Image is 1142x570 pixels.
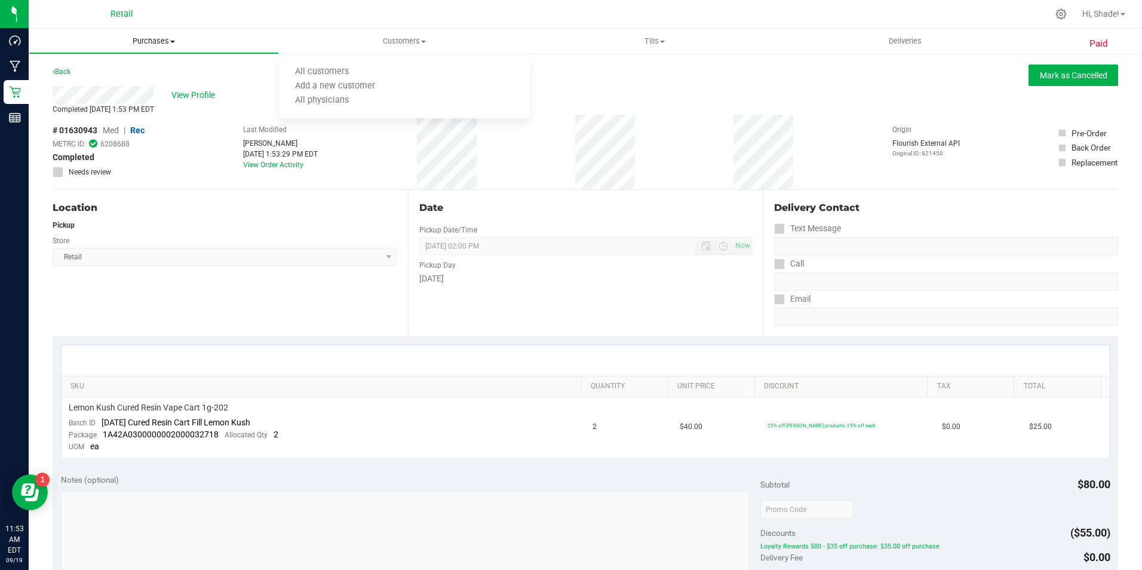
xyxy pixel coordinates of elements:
span: 2 [274,430,278,439]
span: Delivery Fee [760,553,803,562]
label: Store [53,235,69,246]
span: Deliveries [873,36,938,47]
span: Allocated Qty [225,431,268,439]
div: [DATE] [419,272,753,285]
div: Location [53,201,397,215]
span: Customers [279,36,529,47]
inline-svg: Dashboard [9,35,21,47]
span: ($55.00) [1070,526,1110,539]
span: 6208688 [100,139,130,149]
span: Subtotal [760,480,790,489]
span: Discounts [760,522,796,544]
span: Notes (optional) [61,475,119,485]
span: UOM [69,443,84,451]
span: [DATE] Cured Resin Cart Fill Lemon Kush [102,418,250,427]
label: Pickup Day [419,260,456,271]
div: Flourish External API [892,138,960,158]
inline-svg: Retail [9,86,21,98]
a: SKU [70,382,576,391]
span: Completed [53,151,94,164]
span: $40.00 [680,421,702,433]
label: Call [774,255,804,272]
label: Pickup Date/Time [419,225,477,235]
span: $80.00 [1077,478,1110,491]
div: Manage settings [1054,8,1069,20]
p: Original ID: 821450 [892,149,960,158]
inline-svg: Reports [9,112,21,124]
iframe: Resource center unread badge [35,473,50,487]
span: # 01630943 [53,124,97,137]
div: Back Order [1072,142,1111,154]
label: Text Message [774,220,841,237]
label: Email [774,290,811,308]
span: All physicians [279,96,365,106]
input: Format: (999) 999-9999 [774,237,1118,255]
div: Delivery Contact [774,201,1118,215]
a: Quantity [591,382,663,391]
span: 25% off [PERSON_NAME] products: 25% off each [768,422,875,428]
span: 2 [593,421,597,433]
p: 09/19 [5,556,23,565]
span: ea [90,442,99,451]
span: Retail [110,9,133,19]
div: Date [419,201,753,215]
span: Med [103,125,119,135]
span: Rec [130,125,145,135]
a: Total [1024,382,1096,391]
span: $25.00 [1029,421,1052,433]
span: All customers [279,67,365,77]
div: Pre-Order [1072,127,1107,139]
a: Tax [937,382,1009,391]
span: Loyalty Rewards 500 - $35 off purchase: $35.00 off purchase [760,542,1110,550]
span: 1A42A0300000002000032718 [103,430,219,439]
label: Last Modified [243,124,287,135]
span: Needs review [69,167,111,177]
span: Purchases [29,36,278,47]
a: Purchases [29,29,279,54]
a: Back [53,68,70,76]
div: Replacement [1072,157,1118,168]
a: Tills [530,29,780,54]
span: Batch ID [69,419,96,427]
button: Mark as Cancelled [1029,65,1118,86]
label: Origin [892,124,911,135]
span: Mark as Cancelled [1040,71,1107,80]
span: Completed [DATE] 1:53 PM EDT [53,105,154,114]
div: [DATE] 1:53:29 PM EDT [243,149,318,160]
span: Paid [1089,37,1108,51]
span: View Profile [171,89,219,102]
span: Tills [530,36,779,47]
span: In Sync [89,138,97,149]
a: Customers All customers Add a new customer All physicians [279,29,529,54]
span: $0.00 [1083,551,1110,563]
span: $0.00 [942,421,960,433]
a: Discount [764,382,923,391]
a: Unit Price [677,382,750,391]
input: Format: (999) 999-9999 [774,272,1118,290]
a: View Order Activity [243,161,303,169]
p: 11:53 AM EDT [5,523,23,556]
a: Deliveries [780,29,1030,54]
span: Add a new customer [279,81,391,91]
span: Lemon Kush Cured Resin Vape Cart 1g-202 [69,402,228,413]
input: Promo Code [760,501,853,519]
strong: Pickup [53,221,75,229]
inline-svg: Manufacturing [9,60,21,72]
span: METRC ID: [53,139,86,149]
iframe: Resource center [12,474,48,510]
span: Package [69,431,97,439]
span: | [124,125,125,135]
span: Hi, Shade! [1082,9,1119,19]
div: [PERSON_NAME] [243,138,318,149]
